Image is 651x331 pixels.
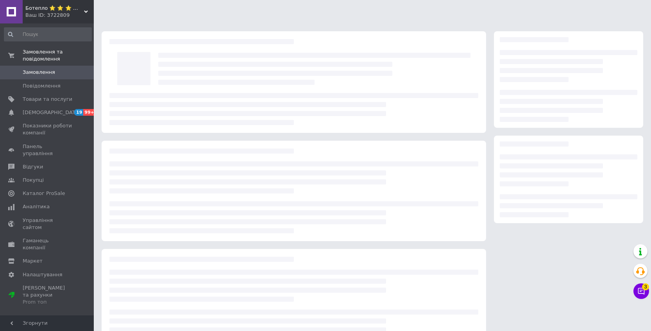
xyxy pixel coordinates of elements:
[4,27,92,41] input: Пошук
[642,283,649,290] span: 3
[23,258,43,265] span: Маркет
[23,237,72,251] span: Гаманець компанії
[83,109,96,116] span: 99+
[23,122,72,136] span: Показники роботи компанії
[23,217,72,231] span: Управління сайтом
[23,190,65,197] span: Каталог ProSale
[23,143,72,157] span: Панель управління
[25,12,94,19] div: Ваш ID: 3722809
[23,177,44,184] span: Покупці
[25,5,84,12] span: Ботепло ⭐️ ⭐️ ⭐️ ⭐️ ⭐️
[23,96,72,103] span: Товари та послуги
[23,284,72,306] span: [PERSON_NAME] та рахунки
[23,299,72,306] div: Prom топ
[23,109,80,116] span: [DEMOGRAPHIC_DATA]
[23,48,94,63] span: Замовлення та повідомлення
[23,203,50,210] span: Аналітика
[633,283,649,299] button: Чат з покупцем3
[23,69,55,76] span: Замовлення
[23,82,61,89] span: Повідомлення
[74,109,83,116] span: 19
[23,271,63,278] span: Налаштування
[23,163,43,170] span: Відгуки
